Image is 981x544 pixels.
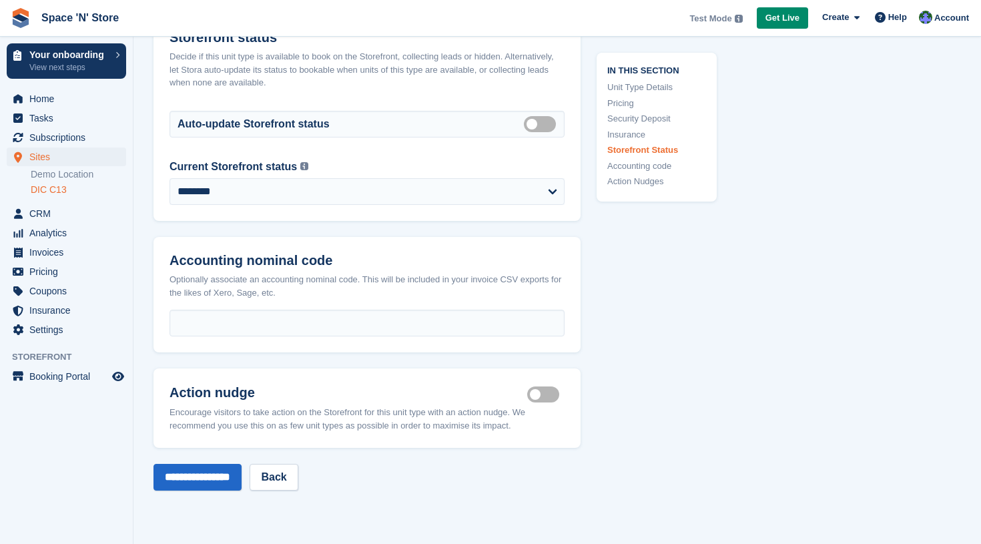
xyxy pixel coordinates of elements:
a: Accounting code [607,159,706,172]
div: Optionally associate an accounting nominal code. This will be included in your invoice CSV export... [170,273,565,299]
a: Get Live [757,7,808,29]
a: Unit Type Details [607,81,706,94]
span: Test Mode [689,12,731,25]
span: CRM [29,204,109,223]
span: Create [822,11,849,24]
span: Home [29,89,109,108]
a: Demo Location [31,168,126,181]
a: menu [7,89,126,108]
a: Your onboarding View next steps [7,43,126,79]
a: Preview store [110,368,126,384]
label: Auto-update Storefront status [178,116,330,132]
a: Action Nudges [607,175,706,188]
span: Tasks [29,109,109,127]
span: In this section [607,63,706,75]
label: Is active [527,394,565,396]
h2: Action nudge [170,384,527,400]
span: Help [888,11,907,24]
span: Invoices [29,243,109,262]
span: Storefront [12,350,133,364]
span: Get Live [765,11,799,25]
a: DIC C13 [31,184,126,196]
span: Analytics [29,224,109,242]
p: Your onboarding [29,50,109,59]
span: Booking Portal [29,367,109,386]
img: Ahsan Abubaker [919,11,932,24]
a: menu [7,204,126,223]
span: Account [934,11,969,25]
span: Insurance [29,301,109,320]
img: icon-info-grey-7440780725fd019a000dd9b08b2336e03edf1995a4989e88bcd33f0948082b44.svg [300,162,308,170]
p: View next steps [29,61,109,73]
a: menu [7,320,126,339]
label: Current Storefront status [170,159,297,175]
a: menu [7,282,126,300]
img: stora-icon-8386f47178a22dfd0bd8f6a31ec36ba5ce8667c1dd55bd0f319d3a0aa187defe.svg [11,8,31,28]
div: Encourage visitors to take action on the Storefront for this unit type with an action nudge. We r... [170,406,565,432]
span: Subscriptions [29,128,109,147]
a: menu [7,367,126,386]
h2: Accounting nominal code [170,253,565,268]
a: menu [7,224,126,242]
h2: Storefront status [170,30,565,45]
a: Space 'N' Store [36,7,124,29]
span: Sites [29,148,109,166]
a: Storefront Status [607,144,706,157]
a: Back [250,464,298,491]
a: menu [7,301,126,320]
a: menu [7,109,126,127]
span: Settings [29,320,109,339]
a: menu [7,262,126,281]
a: menu [7,243,126,262]
a: Security Deposit [607,112,706,125]
a: Insurance [607,127,706,141]
div: Decide if this unit type is available to book on the Storefront, collecting leads or hidden. Alte... [170,50,565,89]
a: menu [7,128,126,147]
label: Auto manage storefront status [524,123,561,125]
a: menu [7,148,126,166]
span: Pricing [29,262,109,281]
span: Coupons [29,282,109,300]
img: icon-info-grey-7440780725fd019a000dd9b08b2336e03edf1995a4989e88bcd33f0948082b44.svg [735,15,743,23]
a: Pricing [607,96,706,109]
